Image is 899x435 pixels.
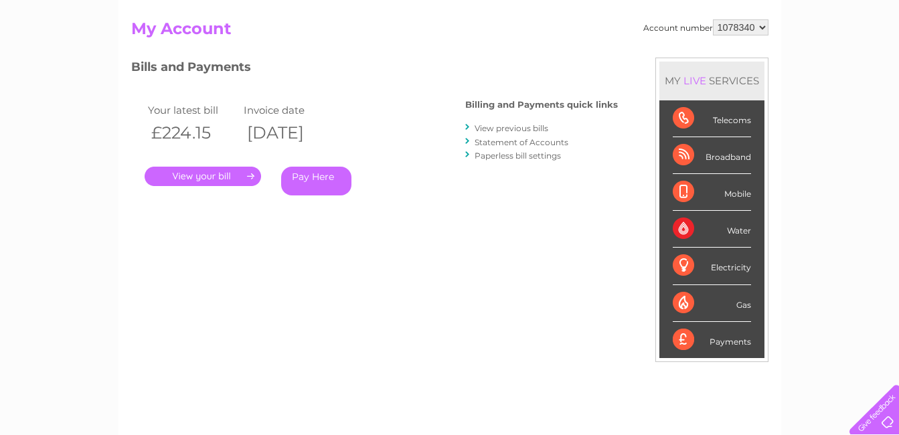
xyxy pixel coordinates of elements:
div: LIVE [681,74,709,87]
h2: My Account [131,19,768,45]
td: Your latest bill [145,101,241,119]
img: logo.png [31,35,100,76]
a: . [145,167,261,186]
div: Mobile [673,174,751,211]
div: Clear Business is a trading name of Verastar Limited (registered in [GEOGRAPHIC_DATA] No. 3667643... [134,7,766,65]
div: Broadband [673,137,751,174]
div: Payments [673,322,751,358]
a: 0333 014 3131 [647,7,739,23]
a: Water [663,57,689,67]
h4: Billing and Payments quick links [465,100,618,110]
th: [DATE] [240,119,337,147]
a: Log out [855,57,886,67]
a: Blog [783,57,802,67]
h3: Bills and Payments [131,58,618,81]
a: Paperless bill settings [475,151,561,161]
a: Statement of Accounts [475,137,568,147]
a: View previous bills [475,123,548,133]
th: £224.15 [145,119,241,147]
a: Contact [810,57,843,67]
div: Water [673,211,751,248]
div: Account number [643,19,768,35]
a: Pay Here [281,167,351,195]
div: Telecoms [673,100,751,137]
div: Gas [673,285,751,322]
div: MY SERVICES [659,62,764,100]
a: Energy [697,57,726,67]
td: Invoice date [240,101,337,119]
div: Electricity [673,248,751,284]
a: Telecoms [734,57,774,67]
